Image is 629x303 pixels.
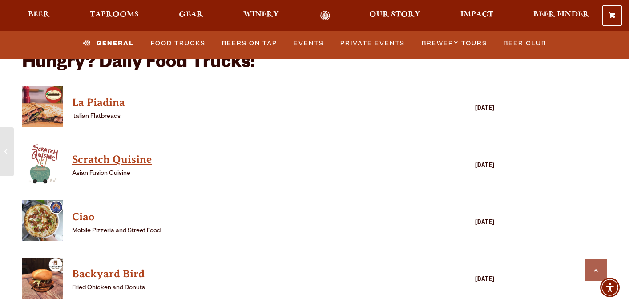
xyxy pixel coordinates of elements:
[22,200,63,241] img: thumbnail food truck
[28,11,50,18] span: Beer
[418,33,491,54] a: Brewery Tours
[22,11,56,21] a: Beer
[22,143,63,189] a: View Scratch Quisine details (opens in a new window)
[72,96,419,110] h4: La Piadina
[423,161,495,172] div: [DATE]
[147,33,209,54] a: Food Trucks
[72,265,419,283] a: View Backyard Bird details (opens in a new window)
[179,11,203,18] span: Gear
[72,112,419,122] p: Italian Flatbreads
[72,208,419,226] a: View Ciao details (opens in a new window)
[243,11,279,18] span: Winery
[72,267,419,281] h4: Backyard Bird
[22,86,63,132] a: View La Piadina details (opens in a new window)
[72,283,419,294] p: Fried Chicken and Donuts
[72,169,419,179] p: Asian Fusion Cuisine
[363,11,426,21] a: Our Story
[238,11,285,21] a: Winery
[309,11,342,21] a: Odell Home
[22,258,63,299] img: thumbnail food truck
[79,33,137,54] a: General
[22,53,495,75] h2: Hungry? Daily Food Trucks:
[500,33,550,54] a: Beer Club
[460,11,493,18] span: Impact
[90,11,139,18] span: Taprooms
[72,153,419,167] h4: Scratch Quisine
[290,33,327,54] a: Events
[84,11,145,21] a: Taprooms
[455,11,499,21] a: Impact
[533,11,589,18] span: Beer Finder
[528,11,595,21] a: Beer Finder
[423,218,495,229] div: [DATE]
[337,33,408,54] a: Private Events
[22,143,63,184] img: thumbnail food truck
[600,278,620,297] div: Accessibility Menu
[72,151,419,169] a: View Scratch Quisine details (opens in a new window)
[218,33,281,54] a: Beers on Tap
[173,11,209,21] a: Gear
[72,226,419,237] p: Mobile Pizzeria and Street Food
[72,210,419,224] h4: Ciao
[72,94,419,112] a: View La Piadina details (opens in a new window)
[585,259,607,281] a: Scroll to top
[369,11,420,18] span: Our Story
[423,104,495,114] div: [DATE]
[423,275,495,286] div: [DATE]
[22,200,63,246] a: View Ciao details (opens in a new window)
[22,86,63,127] img: thumbnail food truck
